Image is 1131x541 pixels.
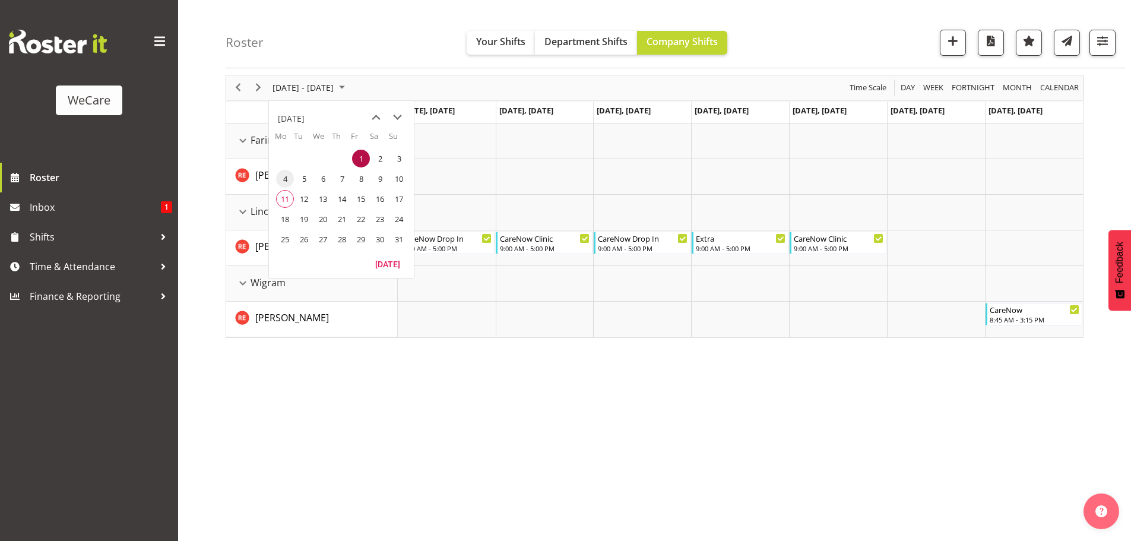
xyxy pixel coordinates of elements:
span: Monday, August 11, 2025 [276,190,294,208]
button: Timeline Day [899,80,917,95]
span: Faringdon [251,133,296,147]
div: next period [248,75,268,100]
table: Timeline Week of August 1, 2025 [398,124,1083,337]
span: Friday, August 8, 2025 [352,170,370,188]
button: Department Shifts [535,31,637,55]
span: Wednesday, August 6, 2025 [314,170,332,188]
span: Friday, August 15, 2025 [352,190,370,208]
button: August 2025 [271,80,350,95]
button: Time Scale [848,80,889,95]
span: Wednesday, August 13, 2025 [314,190,332,208]
span: Feedback [1114,242,1125,283]
span: Time Scale [848,80,888,95]
div: Rachel Els"s event - Extra Begin From Thursday, July 31, 2025 at 9:00:00 AM GMT+12:00 Ends At Thu... [692,232,788,254]
span: [DATE], [DATE] [891,105,945,116]
td: Rachel Els resource [226,159,398,195]
span: Lincoln [251,204,283,219]
a: [PERSON_NAME] [255,239,329,254]
th: We [313,131,332,148]
span: Day [899,80,916,95]
td: Wigram resource [226,266,398,302]
span: Week [922,80,945,95]
span: Monday, August 25, 2025 [276,230,294,248]
span: Finance & Reporting [30,287,154,305]
span: Tuesday, August 12, 2025 [295,190,313,208]
div: 9:00 AM - 5:00 PM [403,243,492,253]
button: Fortnight [950,80,997,95]
span: Time & Attendance [30,258,154,276]
th: Fr [351,131,370,148]
td: Lincoln resource [226,195,398,230]
span: Sunday, August 24, 2025 [390,210,408,228]
div: Rachel Els"s event - CareNow Begin From Sunday, August 3, 2025 at 8:45:00 AM GMT+12:00 Ends At Su... [986,303,1082,325]
span: Sunday, August 10, 2025 [390,170,408,188]
button: Timeline Week [921,80,946,95]
span: Friday, August 1, 2025 [352,150,370,167]
button: Next [251,80,267,95]
div: CareNow Drop In [403,232,492,244]
span: Saturday, August 23, 2025 [371,210,389,228]
span: Thursday, August 14, 2025 [333,190,351,208]
div: title [278,107,305,131]
span: [PERSON_NAME] [255,169,329,182]
div: 8:45 AM - 3:15 PM [990,315,1079,324]
img: help-xxl-2.png [1095,505,1107,517]
span: Friday, August 29, 2025 [352,230,370,248]
td: Friday, August 1, 2025 [351,148,370,169]
span: Thursday, August 28, 2025 [333,230,351,248]
span: calendar [1039,80,1080,95]
span: Saturday, August 9, 2025 [371,170,389,188]
span: Wednesday, August 20, 2025 [314,210,332,228]
span: Fortnight [951,80,996,95]
span: Sunday, August 3, 2025 [390,150,408,167]
span: [DATE], [DATE] [695,105,749,116]
button: Previous [230,80,246,95]
span: Company Shifts [647,35,718,48]
span: Thursday, August 7, 2025 [333,170,351,188]
div: Jul 28 - Aug 03, 2025 [268,75,352,100]
span: Roster [30,169,172,186]
span: Wigram [251,276,286,290]
button: Highlight an important date within the roster. [1016,30,1042,56]
span: Wednesday, August 27, 2025 [314,230,332,248]
span: Saturday, August 30, 2025 [371,230,389,248]
th: Mo [275,131,294,148]
div: 9:00 AM - 5:00 PM [500,243,590,253]
td: Rachel Els resource [226,230,398,266]
span: Your Shifts [476,35,525,48]
span: Sunday, August 17, 2025 [390,190,408,208]
button: previous month [365,107,386,128]
div: CareNow Clinic [794,232,883,244]
span: Monday, August 18, 2025 [276,210,294,228]
th: Th [332,131,351,148]
th: Su [389,131,408,148]
td: Faringdon resource [226,124,398,159]
span: Sunday, August 31, 2025 [390,230,408,248]
div: Rachel Els"s event - CareNow Clinic Begin From Tuesday, July 29, 2025 at 9:00:00 AM GMT+12:00 End... [496,232,593,254]
span: Saturday, August 2, 2025 [371,150,389,167]
div: CareNow [990,303,1079,315]
td: Rachel Els resource [226,302,398,337]
span: [DATE], [DATE] [597,105,651,116]
a: [PERSON_NAME] [255,168,329,182]
div: WeCare [68,91,110,109]
span: Monday, August 4, 2025 [276,170,294,188]
div: 9:00 AM - 5:00 PM [794,243,883,253]
div: CareNow Drop In [598,232,688,244]
span: [DATE], [DATE] [989,105,1043,116]
button: Your Shifts [467,31,535,55]
span: [DATE], [DATE] [793,105,847,116]
div: Rachel Els"s event - CareNow Clinic Begin From Friday, August 1, 2025 at 9:00:00 AM GMT+12:00 End... [790,232,886,254]
div: 9:00 AM - 5:00 PM [598,243,688,253]
th: Sa [370,131,389,148]
button: Month [1038,80,1081,95]
button: Add a new shift [940,30,966,56]
button: Send a list of all shifts for the selected filtered period to all rostered employees. [1054,30,1080,56]
button: next month [386,107,408,128]
span: 1 [161,201,172,213]
span: Tuesday, August 5, 2025 [295,170,313,188]
div: CareNow Clinic [500,232,590,244]
span: Saturday, August 16, 2025 [371,190,389,208]
span: [PERSON_NAME] [255,311,329,324]
span: Thursday, August 21, 2025 [333,210,351,228]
